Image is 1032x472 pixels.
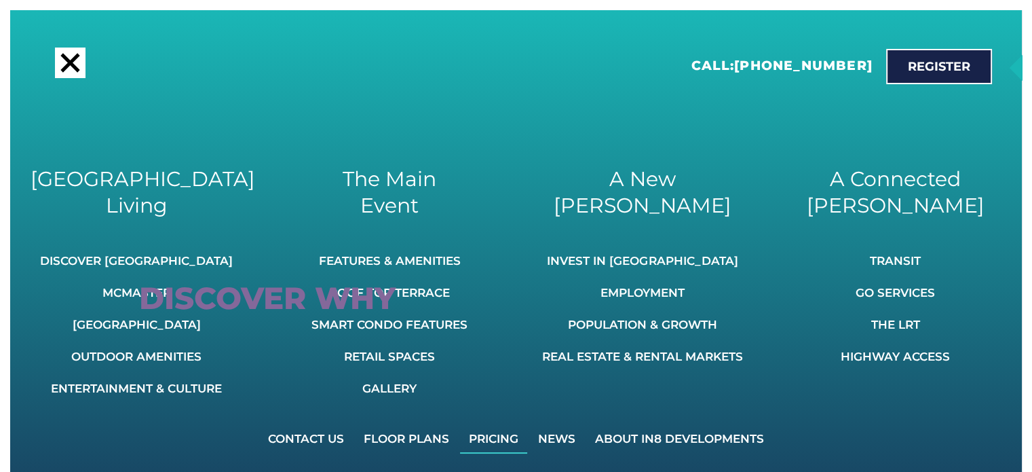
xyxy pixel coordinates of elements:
a: Register [886,49,992,84]
span: Register [908,60,970,73]
a: Highway Access [841,342,950,371]
a: Population & Growth [542,310,743,340]
a: Employment [542,278,743,308]
h2: [GEOGRAPHIC_DATA] Living [31,166,243,219]
nav: Menu [542,246,743,371]
a: Gallery [311,374,467,403]
a: Real Estate & Rental Markets [542,342,743,371]
a: Outdoor Amenities [40,342,233,371]
nav: Menu [40,246,233,403]
a: Discover [GEOGRAPHIC_DATA] [40,246,233,276]
h2: Call: [691,58,873,75]
a: Entertainment & Culture [40,374,233,403]
a: Floor Plans [355,424,458,454]
a: News [529,424,584,454]
a: Invest In [GEOGRAPHIC_DATA] [542,246,743,276]
h2: A Connected [PERSON_NAME] [789,166,1001,219]
nav: Menu [311,246,467,403]
a: [PHONE_NUMBER] [734,58,872,73]
a: McMaster [40,278,233,308]
a: Retail Spaces [311,342,467,371]
a: About IN8 Developments [586,424,773,454]
a: Transit [841,246,950,276]
h2: A New [PERSON_NAME] [537,166,749,219]
a: Features & Amenities [311,246,467,276]
div: Discover why [139,285,424,312]
a: Roof Top Terrace [311,278,467,308]
a: GO Services [841,278,950,308]
a: Contact Us [259,424,353,454]
nav: Menu [841,246,950,371]
nav: Menu [259,424,773,454]
a: Pricing [460,424,527,454]
a: The LRT [841,310,950,340]
a: [GEOGRAPHIC_DATA] [40,310,233,340]
h2: The Main Event [284,166,496,219]
a: Smart Condo Features [311,310,467,340]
